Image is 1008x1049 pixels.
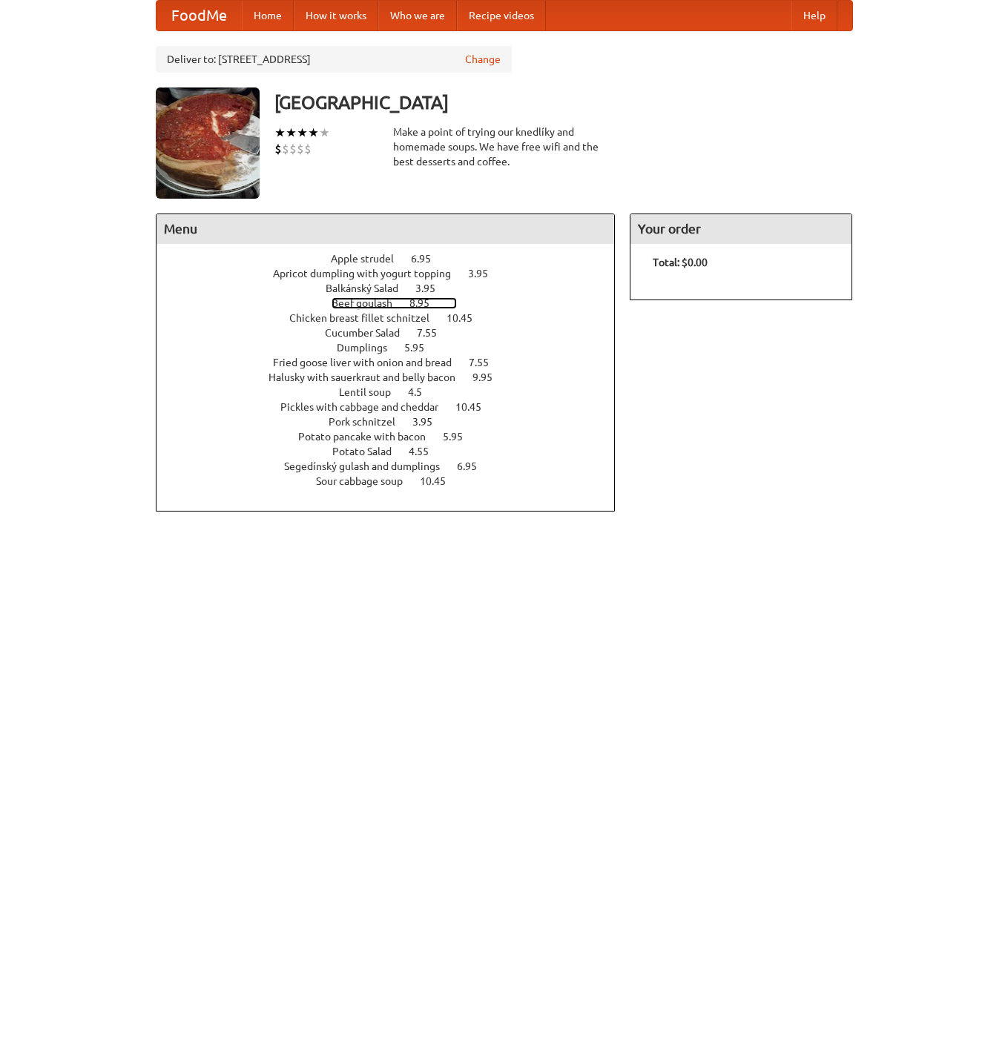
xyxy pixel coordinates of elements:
li: ★ [297,125,308,141]
span: 3.95 [412,416,447,428]
a: How it works [294,1,378,30]
span: Pork schnitzel [329,416,410,428]
h4: Your order [630,214,851,244]
span: 7.55 [417,327,452,339]
li: $ [304,141,312,157]
a: Halusky with sauerkraut and belly bacon 9.95 [269,371,520,383]
span: Balkánský Salad [326,282,413,294]
span: Apricot dumpling with yogurt topping [273,268,466,279]
span: 3.95 [415,282,450,294]
a: Pickles with cabbage and cheddar 10.45 [280,401,509,413]
span: 8.95 [409,297,444,309]
span: 10.45 [447,312,487,324]
a: FoodMe [157,1,242,30]
span: Halusky with sauerkraut and belly bacon [269,371,470,383]
a: Pork schnitzel 3.95 [329,416,460,428]
span: Segedínský gulash and dumplings [284,460,455,472]
span: Beef goulash [332,297,407,309]
div: Make a point of trying our knedlíky and homemade soups. We have free wifi and the best desserts a... [393,125,616,169]
span: Cucumber Salad [325,327,415,339]
a: Segedínský gulash and dumplings 6.95 [284,460,504,472]
a: Cucumber Salad 7.55 [325,327,464,339]
a: Lentil soup 4.5 [339,386,449,398]
li: ★ [286,125,297,141]
img: angular.jpg [156,87,260,199]
a: Beef goulash 8.95 [332,297,457,309]
li: $ [297,141,304,157]
li: ★ [319,125,330,141]
b: Total: $0.00 [653,257,708,268]
span: Lentil soup [339,386,406,398]
a: Apple strudel 6.95 [331,253,458,265]
a: Apricot dumpling with yogurt topping 3.95 [273,268,515,279]
a: Help [791,1,837,30]
span: 3.95 [468,268,503,279]
span: 9.95 [472,371,507,383]
a: Who we are [378,1,457,30]
span: Potato pancake with bacon [298,431,441,443]
li: $ [274,141,282,157]
a: Chicken breast fillet schnitzel 10.45 [289,312,500,324]
h4: Menu [157,214,615,244]
a: Potato Salad 4.55 [332,446,456,457]
a: Fried goose liver with onion and bread 7.55 [273,357,516,368]
a: Sour cabbage soup 10.45 [316,475,473,487]
a: Balkánský Salad 3.95 [326,282,463,294]
span: 4.5 [408,386,437,398]
span: Sour cabbage soup [316,475,418,487]
span: 5.95 [404,342,439,354]
span: Potato Salad [332,446,406,457]
a: Home [242,1,294,30]
span: 10.45 [420,475,461,487]
a: Change [465,52,501,67]
li: ★ [308,125,319,141]
a: Potato pancake with bacon 5.95 [298,431,490,443]
span: Pickles with cabbage and cheddar [280,401,453,413]
span: 10.45 [455,401,496,413]
span: Fried goose liver with onion and bread [273,357,467,368]
li: $ [282,141,289,157]
span: 6.95 [457,460,492,472]
span: Chicken breast fillet schnitzel [289,312,444,324]
span: 4.55 [409,446,444,457]
span: Apple strudel [331,253,409,265]
span: 5.95 [443,431,478,443]
li: ★ [274,125,286,141]
span: 6.95 [411,253,446,265]
li: $ [289,141,297,157]
a: Dumplings 5.95 [337,342,452,354]
span: Dumplings [337,342,402,354]
h3: [GEOGRAPHIC_DATA] [274,87,853,117]
a: Recipe videos [457,1,546,30]
span: 7.55 [469,357,504,368]
div: Deliver to: [STREET_ADDRESS] [156,46,512,73]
